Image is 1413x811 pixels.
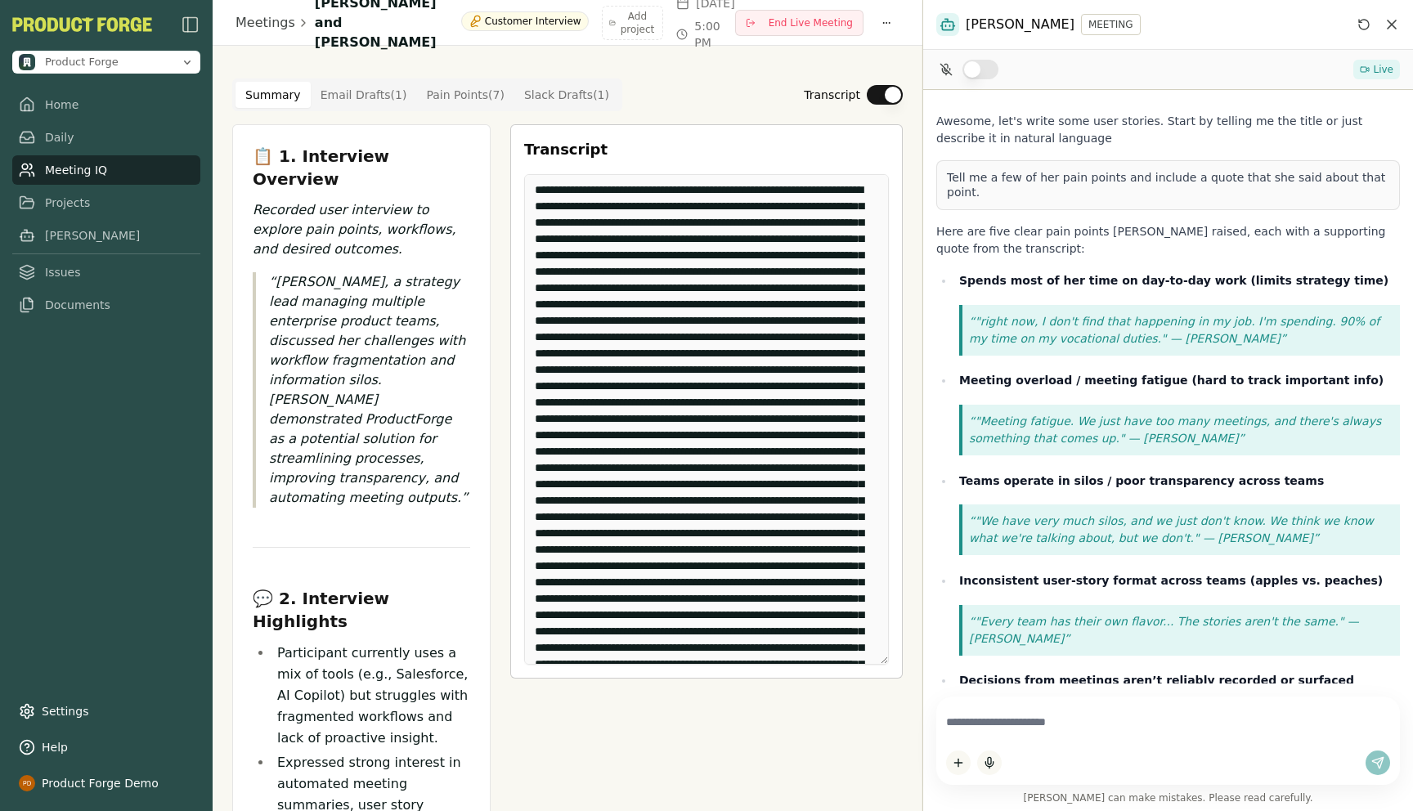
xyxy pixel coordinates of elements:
a: Meeting IQ [12,155,200,185]
strong: Meeting overload / meeting fatigue (hard to track important info) [959,374,1384,387]
span: Add project [619,10,657,36]
strong: Inconsistent user-story format across teams (apples vs. peaches) [959,574,1383,587]
button: Summary [235,82,311,108]
a: Documents [12,290,200,320]
strong: Decisions from meetings aren’t reliably recorded or surfaced [959,674,1354,687]
span: [PERSON_NAME] can make mistakes. Please read carefully. [936,791,1400,804]
button: Close chat [1384,16,1400,33]
p: Tell me a few of her pain points and include a quote that she said about that point. [947,171,1389,199]
span: 5:00 PM [694,18,734,51]
h3: 💬 2. Interview Highlights [253,587,470,633]
p: "right now, I don't find that happening in my job. I'm spending. 90% of my time on my vocational ... [969,313,1393,347]
p: "Every team has their own flavor... The stories aren't the same." — [PERSON_NAME] [969,613,1393,647]
p: "We have very much silos, and we just don't know. We think we know what we're talking about, but ... [969,513,1393,547]
a: Meetings [235,13,295,33]
button: Pain Points ( 7 ) [416,82,514,108]
span: [PERSON_NAME] [966,15,1074,34]
p: [PERSON_NAME], a strategy lead managing multiple enterprise product teams, discussed her challeng... [269,272,470,508]
img: Product Forge [19,54,35,70]
a: Settings [12,697,200,726]
a: Home [12,90,200,119]
img: sidebar [181,15,200,34]
button: Start dictation [977,751,1002,775]
p: Awesome, let's write some user stories. Start by telling me the title or just describe it in natu... [936,113,1400,147]
a: Projects [12,188,200,217]
button: Reset conversation [1354,15,1374,34]
span: Product Forge [45,55,119,69]
button: Help [12,733,200,762]
button: Product Forge Demo [12,768,200,798]
button: Slack Drafts ( 1 ) [514,82,619,108]
button: Add project [602,6,664,40]
span: End Live Meeting [769,16,853,29]
img: profile [19,775,35,791]
button: Send message [1366,751,1390,775]
h3: 📋 1. Interview Overview [253,145,470,190]
strong: Spends most of her time on day-to-day work (limits strategy time) [959,274,1388,287]
li: Participant currently uses a mix of tools (e.g., Salesforce, AI Copilot) but struggles with fragm... [272,643,470,749]
button: End Live Meeting [735,10,863,36]
p: Here are five clear pain points [PERSON_NAME] raised, each with a supporting quote from the trans... [936,223,1400,258]
em: Recorded user interview to explore pain points, workflows, and desired outcomes. [253,202,456,257]
img: Product Forge [12,17,152,32]
label: Transcript [804,87,860,103]
p: "Meeting fatigue. We just have too many meetings, and there's always something that comes up." — ... [969,413,1393,447]
button: Open organization switcher [12,51,200,74]
strong: Teams operate in silos / poor transparency across teams [959,474,1324,487]
div: Customer Interview [461,11,589,31]
button: PF-Logo [12,17,152,32]
span: Live [1373,63,1393,76]
a: [PERSON_NAME] [12,221,200,250]
a: Issues [12,258,200,287]
h3: Transcript [524,138,889,161]
a: Daily [12,123,200,152]
button: Add content to chat [946,751,971,775]
button: MEETING [1081,14,1141,35]
button: Email Drafts ( 1 ) [311,82,417,108]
